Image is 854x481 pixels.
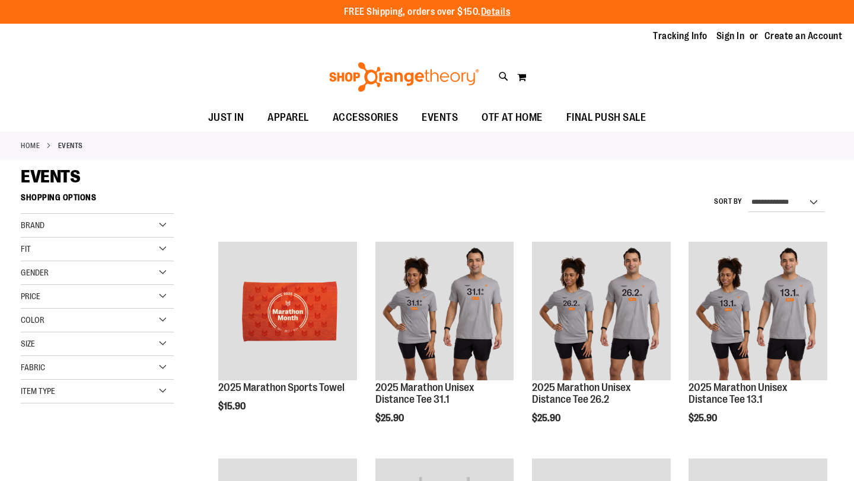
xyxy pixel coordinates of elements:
[21,332,174,356] div: Size
[689,242,827,382] a: 2025 Marathon Unisex Distance Tee 13.1
[267,104,309,131] span: APPAREL
[526,236,677,453] div: product
[21,220,44,230] span: Brand
[653,30,708,43] a: Tracking Info
[218,242,357,380] img: 2025 Marathon Sports Towel
[422,104,458,131] span: EVENTS
[196,104,256,132] a: JUST IN
[532,242,671,380] img: 2025 Marathon Unisex Distance Tee 26.2
[21,285,174,309] div: Price
[689,413,719,424] span: $25.90
[21,386,55,396] span: Item Type
[716,30,745,43] a: Sign In
[375,413,406,424] span: $25.90
[481,7,511,17] a: Details
[532,242,671,382] a: 2025 Marathon Unisex Distance Tee 26.2
[369,236,520,453] div: product
[689,381,788,405] a: 2025 Marathon Unisex Distance Tee 13.1
[256,104,321,132] a: APPAREL
[218,242,357,382] a: 2025 Marathon Sports Towel
[375,242,514,382] a: 2025 Marathon Unisex Distance Tee 31.1
[212,236,363,442] div: product
[375,381,474,405] a: 2025 Marathon Unisex Distance Tee 31.1
[21,309,174,332] div: Color
[218,401,247,412] span: $15.90
[208,104,244,131] span: JUST IN
[683,236,833,453] div: product
[21,187,174,214] strong: Shopping Options
[470,104,555,132] a: OTF AT HOME
[410,104,470,131] a: EVENTS
[327,62,481,92] img: Shop Orangetheory
[555,104,658,132] a: FINAL PUSH SALE
[21,261,174,285] div: Gender
[344,5,511,19] p: FREE Shipping, orders over $150.
[21,356,174,380] div: Fabric
[532,381,631,405] a: 2025 Marathon Unisex Distance Tee 26.2
[58,140,83,151] strong: EVENTS
[689,242,827,380] img: 2025 Marathon Unisex Distance Tee 13.1
[375,242,514,380] img: 2025 Marathon Unisex Distance Tee 31.1
[21,363,45,372] span: Fabric
[482,104,543,131] span: OTF AT HOME
[21,268,49,277] span: Gender
[21,315,44,325] span: Color
[566,104,646,131] span: FINAL PUSH SALE
[21,238,174,261] div: Fit
[218,381,345,393] a: 2025 Marathon Sports Towel
[21,380,174,403] div: Item Type
[333,104,399,131] span: ACCESSORIES
[21,291,40,301] span: Price
[21,140,40,151] a: Home
[21,166,80,187] span: EVENTS
[21,214,174,238] div: Brand
[321,104,410,132] a: ACCESSORIES
[532,413,562,424] span: $25.90
[714,197,743,207] label: Sort By
[21,244,31,254] span: Fit
[764,30,843,43] a: Create an Account
[21,339,35,348] span: Size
